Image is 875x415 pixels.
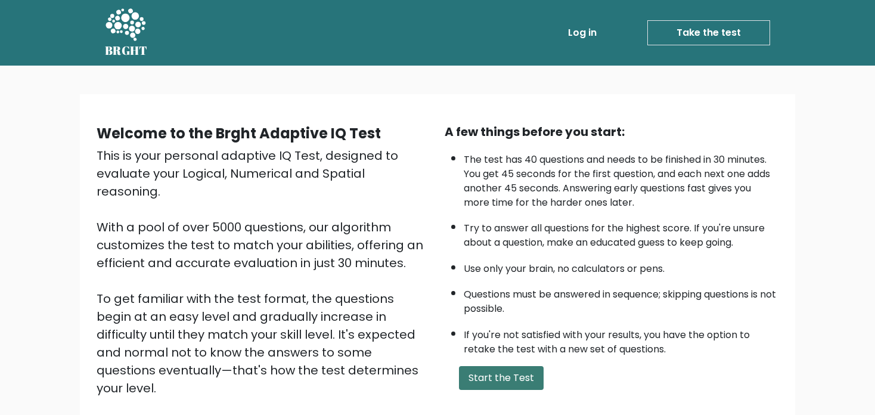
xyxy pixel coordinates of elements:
[459,366,544,390] button: Start the Test
[97,123,381,143] b: Welcome to the Brght Adaptive IQ Test
[647,20,770,45] a: Take the test
[445,123,778,141] div: A few things before you start:
[464,147,778,210] li: The test has 40 questions and needs to be finished in 30 minutes. You get 45 seconds for the firs...
[563,21,601,45] a: Log in
[105,44,148,58] h5: BRGHT
[105,5,148,61] a: BRGHT
[464,322,778,357] li: If you're not satisfied with your results, you have the option to retake the test with a new set ...
[464,256,778,276] li: Use only your brain, no calculators or pens.
[464,215,778,250] li: Try to answer all questions for the highest score. If you're unsure about a question, make an edu...
[464,281,778,316] li: Questions must be answered in sequence; skipping questions is not possible.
